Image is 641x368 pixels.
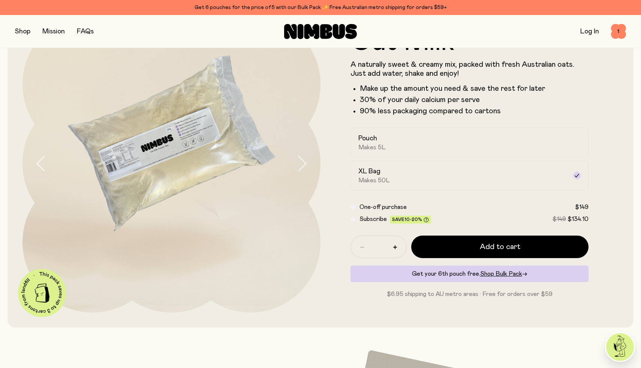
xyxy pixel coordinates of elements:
[360,84,589,93] li: Make up the amount you need & save the rest for later
[568,216,589,222] span: $134.10
[392,217,429,223] span: Save
[359,204,407,210] span: One-off purchase
[350,290,589,299] p: $6.95 shipping to AU metro areas · Free for orders over $59
[42,28,65,35] a: Mission
[553,216,566,222] span: $149
[480,271,527,277] a: Shop Bulk Pack→
[358,134,377,143] h2: Pouch
[480,242,520,252] span: Add to cart
[411,236,589,258] button: Add to cart
[580,28,599,35] a: Log In
[480,271,522,277] span: Shop Bulk Pack
[30,281,55,306] img: illustration-carton.png
[575,204,589,210] span: $149
[404,217,422,222] span: 10-20%
[15,3,626,12] div: Get 6 pouches for the price of 5 with our Bulk Pack ✨ Free Australian metro shipping for orders $59+
[350,60,589,78] p: A naturally sweet & creamy mix, packed with fresh Australian oats. Just add water, shake and enjoy!
[611,24,626,39] button: 1
[358,167,380,176] h2: XL Bag
[360,95,589,104] li: 30% of your daily calcium per serve
[350,266,589,282] div: Get your 6th pouch free.
[359,216,387,222] span: Subscribe
[358,177,390,184] span: Makes 50L
[360,107,589,116] li: 90% less packaging compared to cartons
[606,333,634,361] img: agent
[77,28,94,35] a: FAQs
[358,144,386,151] span: Makes 5L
